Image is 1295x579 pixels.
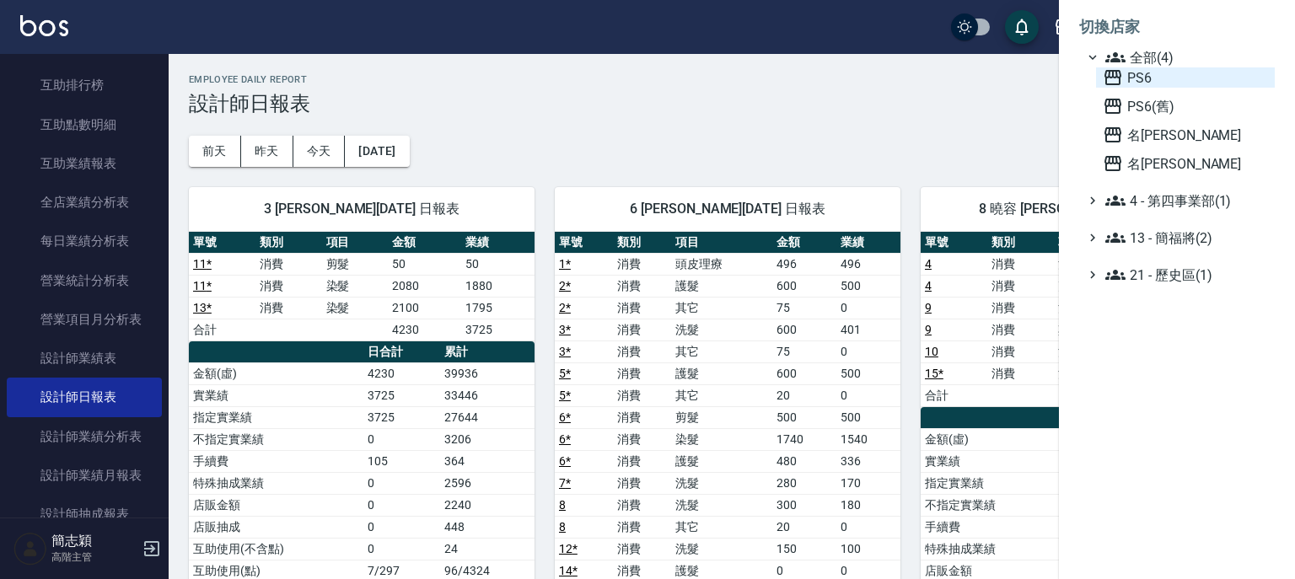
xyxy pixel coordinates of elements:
[1079,7,1275,47] li: 切換店家
[1103,153,1268,174] span: 名[PERSON_NAME]
[1103,125,1268,145] span: 名[PERSON_NAME]
[1105,190,1268,211] span: 4 - 第四事業部(1)
[1103,96,1268,116] span: PS6(舊)
[1105,228,1268,248] span: 13 - 簡福將(2)
[1105,265,1268,285] span: 21 - 歷史區(1)
[1103,67,1268,88] span: PS6
[1105,47,1268,67] span: 全部(4)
